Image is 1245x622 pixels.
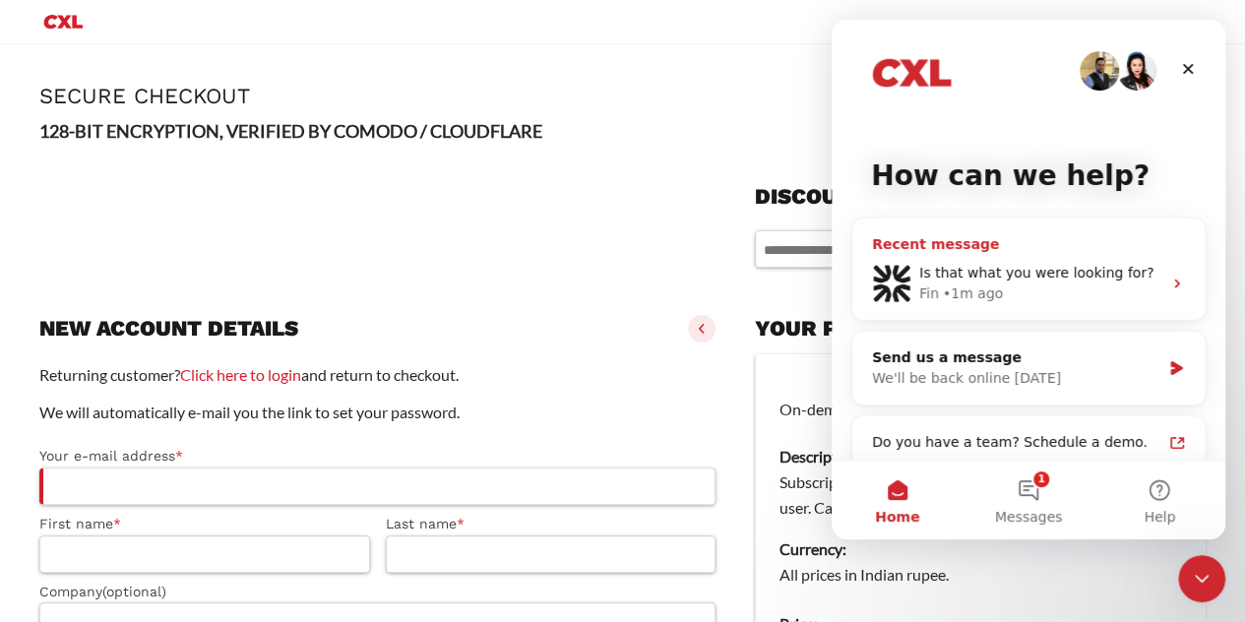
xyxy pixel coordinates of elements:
span: (optional) [102,584,166,599]
h1: Secure Checkout [39,84,1206,108]
strong: 128-BIT ENCRYPTION, VERIFIED BY COMODO / CLOUDFLARE [39,120,542,142]
dt: Description: [779,444,1182,469]
td: On-demand courses - Monthly [756,354,1207,600]
h3: Discount / promo code [755,183,1040,211]
label: Last name [386,513,716,535]
h3: New account details [39,315,298,342]
dd: Subscription with access to on-demand courses for a single user. Cancel any time. [779,469,1182,521]
label: First name [39,513,370,535]
dd: All prices in Indian rupee. [779,562,1182,588]
iframe: Intercom live chat [832,20,1225,539]
a: Click here to login [180,365,301,384]
p: Returning customer? and return to checkout. [39,362,716,388]
label: Your e-mail address [39,445,716,467]
label: Company [39,581,716,603]
dt: Currency: [779,536,1182,562]
p: We will automatically e-mail you the link to set your password. [39,400,716,425]
iframe: To enrich screen reader interactions, please activate Accessibility in Grammarly extension settings [1178,555,1225,602]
